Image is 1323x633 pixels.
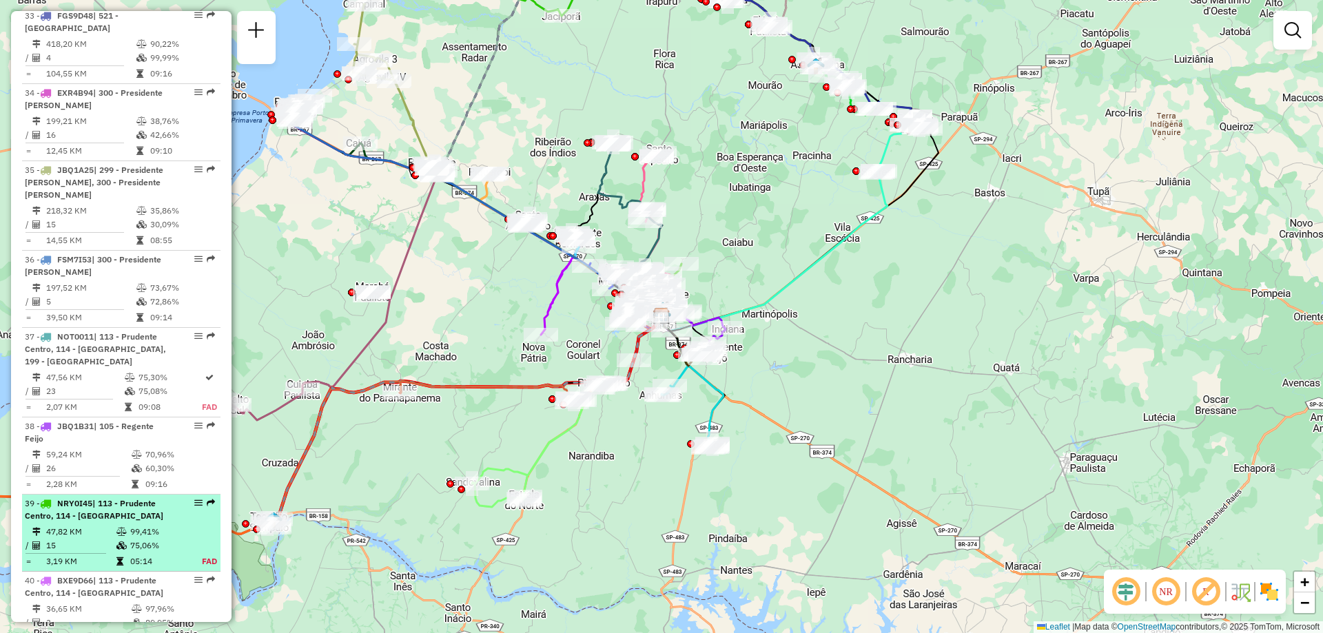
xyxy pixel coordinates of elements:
i: Distância Total [32,40,41,48]
td: 89,95% [145,616,214,630]
span: 34 - [25,87,163,110]
i: Tempo total em rota [116,557,123,565]
span: | 113 - Prudente Centro, 114 - [GEOGRAPHIC_DATA], 199 - [GEOGRAPHIC_DATA] [25,331,166,366]
span: 36 - [25,254,161,277]
div: Atividade não roteirizada - EDVALDO APARECIDO WA [859,166,893,180]
em: Opções [194,422,203,430]
i: Distância Total [32,450,41,459]
td: = [25,554,32,568]
div: Atividade não roteirizada - JULIANO CUSCHENIER D [415,162,449,176]
i: Distância Total [32,373,41,382]
td: 75,06% [130,539,187,552]
i: % de utilização da cubagem [136,220,147,229]
span: NOT0011 [57,331,94,342]
img: Cross PA [653,307,671,324]
span: | 113 - Prudente Centro, 114 - [GEOGRAPHIC_DATA] [25,498,163,521]
i: Tempo total em rota [125,403,132,411]
span: + [1300,573,1309,590]
i: Tempo total em rota [136,70,143,78]
td: 15 [45,539,116,552]
i: % de utilização da cubagem [136,131,147,139]
img: Fads [654,301,672,319]
span: FGS9D48 [57,10,93,21]
td: 39,50 KM [45,311,136,324]
i: % de utilização do peso [132,605,142,613]
i: Distância Total [32,207,41,215]
i: Total de Atividades [32,298,41,306]
a: Zoom in [1294,572,1315,592]
i: Total de Atividades [32,54,41,62]
td: 197,52 KM [45,281,136,295]
div: Atividade não roteirizada - MAYCON OLIVEIRA DEMO [898,110,932,123]
i: Distância Total [32,284,41,292]
td: = [25,311,32,324]
td: 08:55 [150,234,215,247]
td: 70,96% [145,448,214,461]
td: FAD [187,554,218,568]
td: / [25,128,32,142]
span: 38 - [25,421,154,444]
img: Fluxo de ruas [1229,581,1251,603]
em: Rota exportada [207,11,215,19]
i: % de utilização da cubagem [136,298,147,306]
td: = [25,400,32,414]
em: Opções [194,499,203,507]
i: % de utilização do peso [136,207,147,215]
span: 37 - [25,331,166,366]
i: Distância Total [32,528,41,536]
a: Leaflet [1037,622,1070,632]
img: CDD Presidente Prudente [653,307,670,325]
td: 47,56 KM [45,371,124,384]
td: 09:10 [150,144,215,158]
em: Rota exportada [207,165,215,174]
td: 15 [45,218,136,231]
td: 75,08% [138,384,202,398]
a: Zoom out [1294,592,1315,613]
img: Exibir/Ocultar setores [1258,581,1280,603]
em: Rota exportada [207,576,215,584]
td: / [25,461,32,475]
em: Rota exportada [207,255,215,263]
div: Atividade não roteirizada - MERCADO JJ JJ [277,113,311,127]
td: 12,45 KM [45,144,136,158]
td: / [25,616,32,630]
i: % de utilização do peso [116,528,127,536]
td: FAD [201,400,218,414]
em: Opções [194,576,203,584]
span: 40 - [25,575,163,598]
td: 30,09% [150,218,215,231]
i: % de utilização do peso [136,284,147,292]
div: Map data © contributors,© 2025 TomTom, Microsoft [1034,621,1323,633]
span: | 105 - Regente Feijo [25,421,154,444]
td: 09:16 [145,477,214,491]
td: 42,66% [150,128,215,142]
span: Exibir rótulo [1189,575,1222,608]
i: Total de Atividades [32,541,41,550]
i: % de utilização da cubagem [132,619,142,627]
div: Atividade não roteirizada - JOSE ALBERGARDI 9266 [863,165,897,178]
div: Atividade não roteirizada - RENAN VINICIUS DE MA [282,103,316,116]
span: − [1300,594,1309,611]
td: 47,82 KM [45,525,116,539]
td: 73,67% [150,281,215,295]
td: 99,41% [130,525,187,539]
i: Tempo total em rota [136,236,143,245]
td: 72,86% [150,295,215,309]
i: Tempo total em rota [136,147,143,155]
em: Rota exportada [207,88,215,96]
span: | 300 - Presidente [PERSON_NAME] [25,87,163,110]
i: % de utilização da cubagem [132,464,142,473]
td: 36,65 KM [45,602,131,616]
img: PA - Rosana [265,511,283,529]
td: = [25,67,32,81]
td: / [25,539,32,552]
i: Total de Atividades [32,131,41,139]
span: BXE9D66 [57,575,93,585]
div: Atividade não roteirizada - JANAINA CRISTINA ALV [416,161,451,175]
i: % de utilização do peso [132,450,142,459]
span: JBQ1A25 [57,165,94,175]
em: Opções [194,332,203,340]
span: 33 - [25,10,119,33]
span: 35 - [25,165,163,200]
i: % de utilização do peso [136,40,147,48]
